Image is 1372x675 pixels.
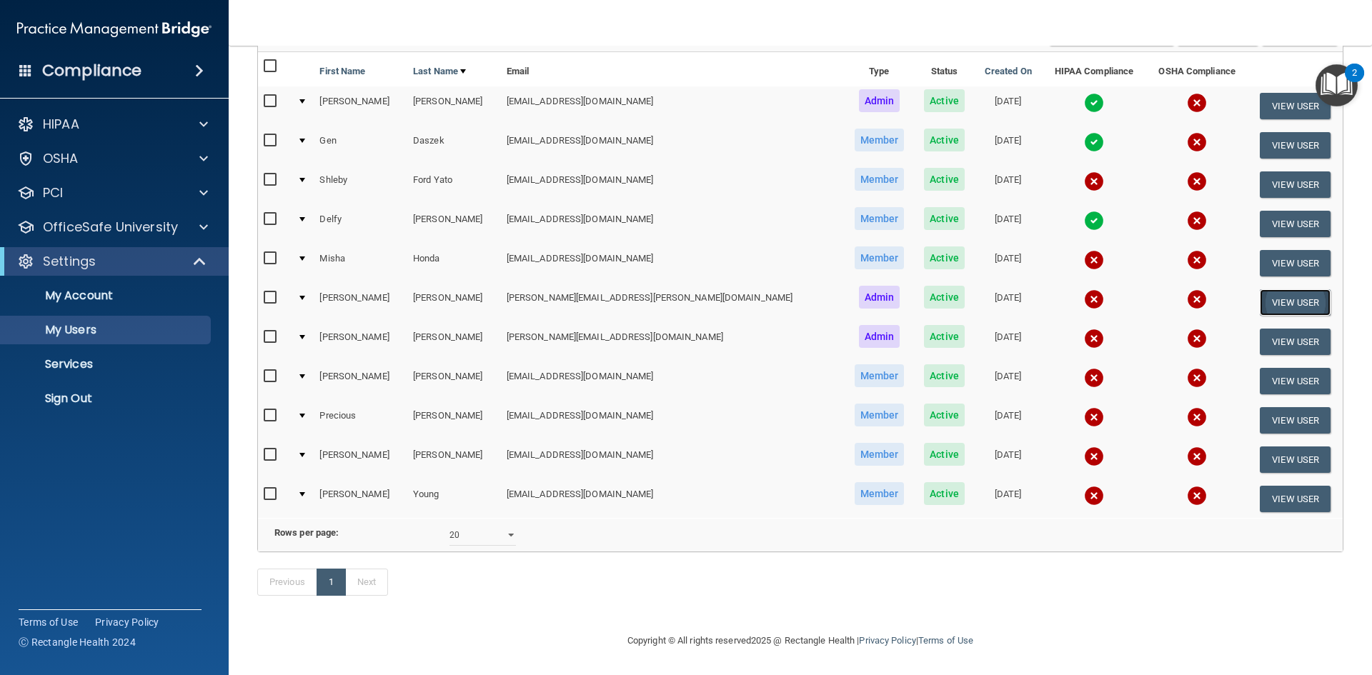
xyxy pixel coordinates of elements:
button: View User [1260,250,1331,276]
th: HIPAA Compliance [1042,52,1146,86]
td: [PERSON_NAME] [407,440,501,479]
td: Delfy [314,204,407,244]
td: [EMAIL_ADDRESS][DOMAIN_NAME] [501,244,844,283]
button: View User [1260,171,1331,198]
a: Privacy Policy [95,615,159,629]
p: Settings [43,253,96,270]
img: cross.ca9f0e7f.svg [1084,486,1104,506]
td: [PERSON_NAME] [314,479,407,518]
td: [DATE] [974,244,1042,283]
td: [EMAIL_ADDRESS][DOMAIN_NAME] [501,440,844,479]
span: Active [924,246,965,269]
td: Precious [314,401,407,440]
a: First Name [319,63,365,80]
td: [DATE] [974,126,1042,165]
a: Last Name [413,63,466,80]
span: Active [924,168,965,191]
img: cross.ca9f0e7f.svg [1084,289,1104,309]
div: 2 [1352,73,1357,91]
span: Active [924,286,965,309]
td: [PERSON_NAME] [314,322,407,361]
span: Active [924,129,965,151]
a: PCI [17,184,208,201]
td: [EMAIL_ADDRESS][DOMAIN_NAME] [501,86,844,126]
span: Ⓒ Rectangle Health 2024 [19,635,136,649]
img: tick.e7d51cea.svg [1084,211,1104,231]
img: cross.ca9f0e7f.svg [1084,446,1104,466]
a: Privacy Policy [859,635,915,646]
img: cross.ca9f0e7f.svg [1187,211,1207,231]
td: [EMAIL_ADDRESS][DOMAIN_NAME] [501,401,844,440]
td: [PERSON_NAME] [314,440,407,479]
td: [DATE] [974,479,1042,518]
img: cross.ca9f0e7f.svg [1187,446,1207,466]
td: [EMAIL_ADDRESS][DOMAIN_NAME] [501,165,844,204]
td: [PERSON_NAME] [314,283,407,322]
td: [DATE] [974,440,1042,479]
th: Email [501,52,844,86]
td: [DATE] [974,283,1042,322]
img: tick.e7d51cea.svg [1084,132,1104,152]
button: View User [1260,93,1331,119]
span: Active [924,325,965,348]
td: [EMAIL_ADDRESS][DOMAIN_NAME] [501,479,844,518]
span: Member [855,129,905,151]
div: Copyright © All rights reserved 2025 @ Rectangle Health | | [540,618,1061,664]
a: Terms of Use [918,635,973,646]
span: Active [924,207,965,230]
td: Ford Yato [407,165,501,204]
h4: Compliance [42,61,141,81]
p: OfficeSafe University [43,219,178,236]
td: [EMAIL_ADDRESS][DOMAIN_NAME] [501,361,844,401]
td: Shleby [314,165,407,204]
a: HIPAA [17,116,208,133]
a: Previous [257,569,317,596]
span: Member [855,443,905,466]
span: Admin [859,89,900,112]
span: Member [855,364,905,387]
td: Daszek [407,126,501,165]
td: [PERSON_NAME] [407,283,501,322]
span: Member [855,168,905,191]
td: Young [407,479,501,518]
td: [PERSON_NAME][EMAIL_ADDRESS][PERSON_NAME][DOMAIN_NAME] [501,283,844,322]
img: cross.ca9f0e7f.svg [1084,171,1104,191]
b: Rows per page: [274,527,339,538]
button: View User [1260,211,1331,237]
img: cross.ca9f0e7f.svg [1187,250,1207,270]
td: [PERSON_NAME] [407,361,501,401]
td: [EMAIL_ADDRESS][DOMAIN_NAME] [501,204,844,244]
td: [DATE] [974,86,1042,126]
p: My Account [9,289,204,303]
img: cross.ca9f0e7f.svg [1084,368,1104,388]
img: cross.ca9f0e7f.svg [1187,407,1207,427]
a: OfficeSafe University [17,219,208,236]
td: [PERSON_NAME] [407,86,501,126]
td: [DATE] [974,401,1042,440]
th: OSHA Compliance [1146,52,1248,86]
th: Type [844,52,915,86]
td: Honda [407,244,501,283]
button: View User [1260,289,1331,316]
a: Created On [985,63,1032,80]
button: View User [1260,132,1331,159]
span: Member [855,404,905,426]
td: Gen [314,126,407,165]
span: Active [924,364,965,387]
a: Settings [17,253,207,270]
span: Admin [859,286,900,309]
td: [PERSON_NAME] [407,401,501,440]
td: [DATE] [974,165,1042,204]
p: OSHA [43,150,79,167]
img: cross.ca9f0e7f.svg [1084,329,1104,349]
img: cross.ca9f0e7f.svg [1187,171,1207,191]
span: Active [924,443,965,466]
td: Misha [314,244,407,283]
span: Member [855,207,905,230]
img: cross.ca9f0e7f.svg [1187,368,1207,388]
a: 1 [317,569,346,596]
img: cross.ca9f0e7f.svg [1187,93,1207,113]
td: [PERSON_NAME] [314,361,407,401]
td: [EMAIL_ADDRESS][DOMAIN_NAME] [501,126,844,165]
img: cross.ca9f0e7f.svg [1187,486,1207,506]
